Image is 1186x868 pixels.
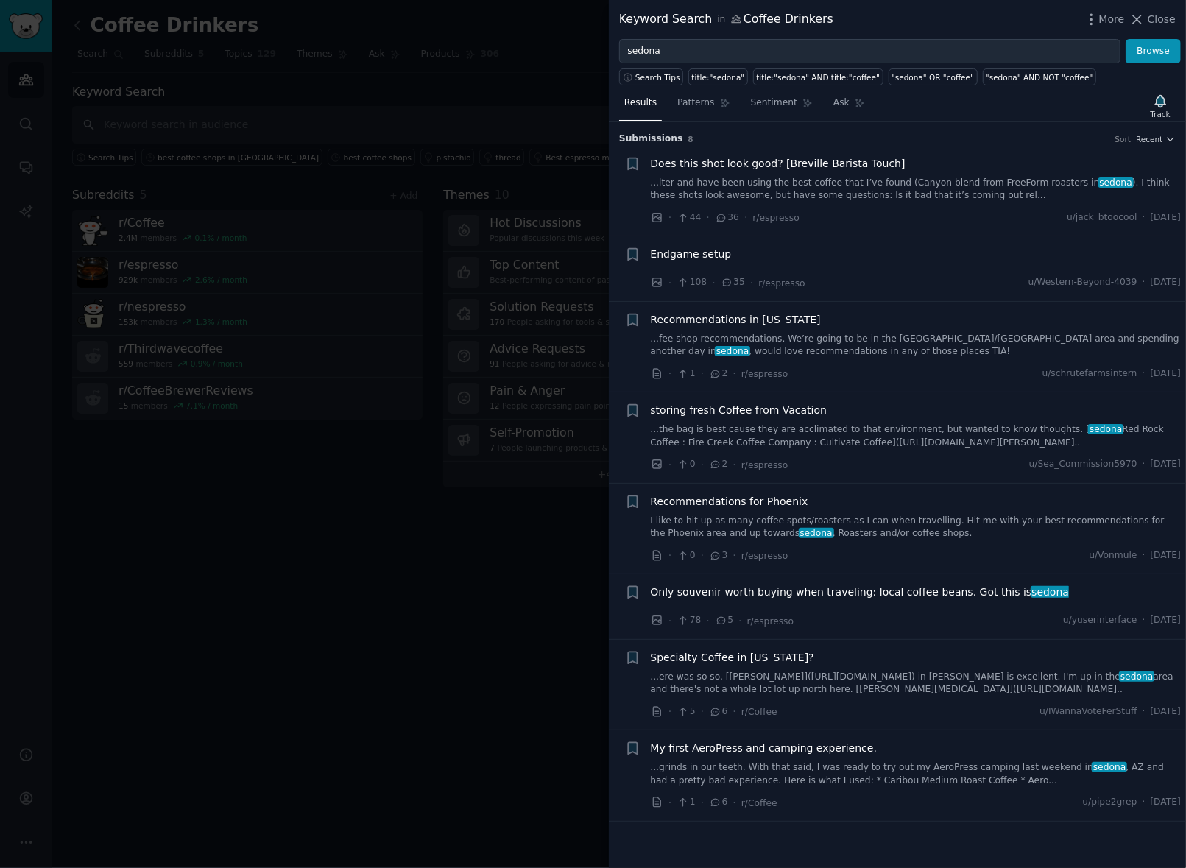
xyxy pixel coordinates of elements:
[651,761,1182,787] a: ...grinds in our teeth. With that said, I was ready to try out my AeroPress camping last weekend ...
[1031,586,1070,598] span: sedona
[1151,367,1181,381] span: [DATE]
[635,72,680,82] span: Search Tips
[677,614,701,627] span: 78
[756,72,880,82] div: title:"sedona" AND title:"coffee"
[750,275,753,291] span: ·
[619,68,683,85] button: Search Tips
[709,705,727,719] span: 6
[799,528,834,538] span: sedona
[709,549,727,562] span: 3
[677,549,695,562] span: 0
[651,650,814,666] a: Specialty Coffee in [US_STATE]?
[1029,458,1137,471] span: u/Sea_Commission5970
[717,13,725,27] span: in
[707,613,710,629] span: ·
[707,210,710,225] span: ·
[1092,762,1127,772] span: sedona
[1151,796,1181,809] span: [DATE]
[709,458,727,471] span: 2
[1063,614,1137,627] span: u/yuserinterface
[758,278,805,289] span: r/espresso
[668,210,671,225] span: ·
[1126,39,1181,64] button: Browse
[715,346,750,356] span: sedona
[1143,705,1146,719] span: ·
[668,795,671,811] span: ·
[651,671,1182,696] a: ...ere was so so. [[PERSON_NAME]]([URL][DOMAIN_NAME]) in [PERSON_NAME] is excellent. I'm up in th...
[1151,276,1181,289] span: [DATE]
[712,275,715,291] span: ·
[1143,549,1146,562] span: ·
[753,68,883,85] a: title:"sedona" AND title:"coffee"
[1143,276,1146,289] span: ·
[701,548,704,563] span: ·
[746,91,818,121] a: Sentiment
[1143,614,1146,627] span: ·
[619,91,662,121] a: Results
[747,616,794,627] span: r/espresso
[672,91,735,121] a: Patterns
[701,457,704,473] span: ·
[741,551,788,561] span: r/espresso
[688,135,693,144] span: 8
[709,367,727,381] span: 2
[1084,12,1125,27] button: More
[733,704,736,719] span: ·
[1143,367,1146,381] span: ·
[1089,549,1137,562] span: u/Vonmule
[709,796,727,809] span: 6
[651,177,1182,202] a: ...lter and have been using the best coffee that I’ve found (Canyon blend from FreeForm roasters ...
[1143,796,1146,809] span: ·
[1088,424,1123,434] span: sedona
[668,548,671,563] span: ·
[1119,671,1154,682] span: sedona
[1136,134,1162,144] span: Recent
[668,275,671,291] span: ·
[701,704,704,719] span: ·
[651,494,808,509] a: Recommendations for Phoenix
[733,548,736,563] span: ·
[624,96,657,110] span: Results
[741,707,777,717] span: r/Coffee
[1151,705,1181,719] span: [DATE]
[619,10,833,29] div: Keyword Search Coffee Drinkers
[668,366,671,381] span: ·
[651,312,821,328] a: Recommendations in [US_STATE]
[677,211,701,225] span: 44
[677,705,695,719] span: 5
[619,39,1120,64] input: Try a keyword related to your business
[1151,109,1171,119] div: Track
[688,68,748,85] a: title:"sedona"
[677,276,707,289] span: 108
[833,96,850,110] span: Ask
[733,795,736,811] span: ·
[1042,367,1137,381] span: u/schrutefarmsintern
[677,458,695,471] span: 0
[1115,134,1132,144] div: Sort
[744,210,747,225] span: ·
[651,585,1070,600] span: Only souvenir worth buying when traveling: local coffee beans. Got this is
[668,613,671,629] span: ·
[651,247,732,262] a: Endgame setup
[1098,177,1134,188] span: sedona
[1151,458,1181,471] span: [DATE]
[651,403,827,418] span: storing fresh Coffee from Vacation
[733,457,736,473] span: ·
[1143,458,1146,471] span: ·
[677,96,714,110] span: Patterns
[889,68,978,85] a: "sedona" OR "coffee"
[651,741,878,756] a: My first AeroPress and camping experience.
[677,367,695,381] span: 1
[733,366,736,381] span: ·
[986,72,1093,82] div: "sedona" AND NOT "coffee"
[651,585,1070,600] a: Only souvenir worth buying when traveling: local coffee beans. Got this issedona
[753,213,800,223] span: r/espresso
[1148,12,1176,27] span: Close
[651,515,1182,540] a: I like to hit up as many coffee spots/roasters as I can when travelling. Hit me with your best re...
[619,133,683,146] span: Submission s
[1129,12,1176,27] button: Close
[751,96,797,110] span: Sentiment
